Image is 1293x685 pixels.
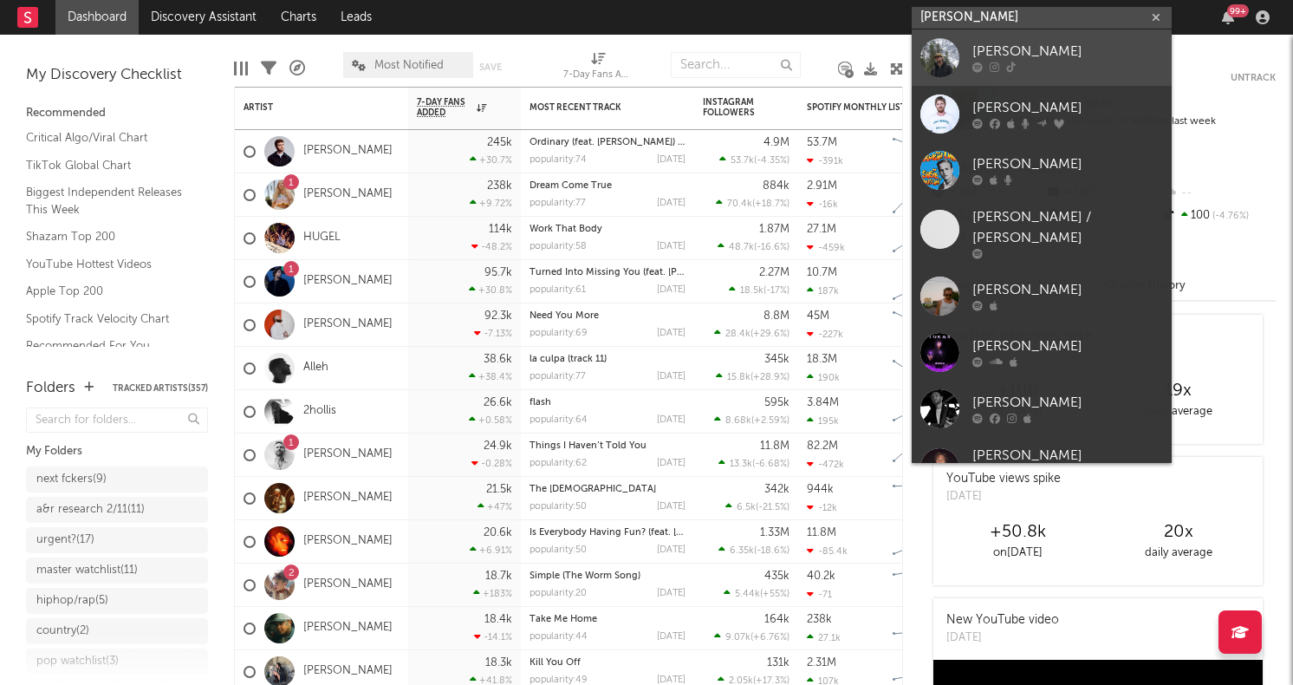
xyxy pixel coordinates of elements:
div: 4.9M [763,137,789,148]
div: 7-Day Fans Added (7-Day Fans Added) [563,65,633,86]
a: Take Me Home [530,615,597,624]
span: +6.76 % [753,633,787,643]
div: +38.4 % [469,371,512,382]
svg: Chart title [885,173,963,217]
div: popularity: 77 [530,372,586,382]
a: hiphop/rap(5) [26,588,208,614]
div: 92.3k [484,310,512,322]
a: [PERSON_NAME] [303,621,393,636]
a: [PERSON_NAME] [912,268,1172,324]
div: 884k [763,180,789,192]
span: -21.5 % [758,503,787,512]
div: 38.6k [484,354,512,365]
div: popularity: 50 [530,545,587,555]
div: [DATE] [657,242,685,251]
div: Instagram Followers [703,97,763,118]
div: 27.1M [807,224,836,235]
svg: Chart title [885,434,963,477]
div: [PERSON_NAME] / [PERSON_NAME] [972,207,1163,249]
div: [DATE] [657,372,685,382]
div: -227k [807,329,843,340]
div: 24.9k [484,440,512,452]
svg: Chart title [885,564,963,607]
div: 238k [487,180,512,192]
span: +29.6 % [753,329,787,339]
div: Filters [261,43,276,94]
div: 435k [764,571,789,582]
div: on [DATE] [938,543,1098,564]
a: Shazam Top 200 [26,227,191,246]
a: Simple (The Worm Song) [530,571,640,581]
div: Need You More [530,311,685,321]
div: ( ) [716,371,789,382]
a: Turned Into Missing You (feat. [PERSON_NAME]) [530,268,746,277]
div: country ( 2 ) [36,621,89,642]
input: Search for artists [912,7,1172,29]
div: 99 + [1227,4,1249,17]
div: 11.8M [760,440,789,452]
div: ( ) [718,458,789,469]
div: 53.7M [807,137,837,148]
span: 6.35k [730,546,754,556]
div: -12k [807,502,837,513]
div: ( ) [714,414,789,426]
a: Things I Haven’t Told You [530,441,646,451]
div: 195k [807,415,839,427]
a: Is Everybody Having Fun? (feat. [PERSON_NAME] from the sticks) - bullet tooth Remix [530,528,914,538]
input: Search for folders... [26,408,208,433]
div: My Folders [26,441,208,462]
span: 9.07k [725,633,750,643]
div: -16k [807,199,838,210]
span: -18.6 % [757,546,787,556]
div: popularity: 44 [530,632,588,642]
div: The Gospel Of Thunder [530,485,685,494]
div: 82.2M [807,440,838,452]
a: a&r research 2/11(11) [26,497,208,523]
svg: Chart title [885,303,963,347]
a: urgent?(17) [26,527,208,553]
div: 342k [764,484,789,495]
div: +50.8k [938,522,1098,543]
div: 18.3M [807,354,837,365]
div: Take Me Home [530,615,685,624]
div: Edit Columns [234,43,248,94]
span: Most Notified [374,60,444,71]
a: Spotify Track Velocity Chart [26,310,191,329]
div: [PERSON_NAME] [972,42,1163,62]
div: popularity: 58 [530,242,587,251]
a: Dream Come True [530,181,612,191]
svg: Chart title [885,390,963,434]
div: [DATE] [657,545,685,555]
div: Is Everybody Having Fun? (feat. rhys from the sticks) - bullet tooth Remix [530,528,685,538]
a: Alleh [303,361,328,375]
div: 10.7M [807,267,837,278]
div: popularity: 74 [530,155,587,165]
a: Kill You Off [530,658,581,668]
div: +30.8 % [469,284,512,296]
div: Things I Haven’t Told You [530,441,685,451]
div: ( ) [714,328,789,339]
div: +0.58 % [469,414,512,426]
a: Need You More [530,311,599,321]
a: [PERSON_NAME] [912,29,1172,86]
svg: Chart title [885,130,963,173]
div: +9.72 % [470,198,512,209]
a: [PERSON_NAME] [303,187,393,202]
a: country(2) [26,618,208,644]
a: [PERSON_NAME] [303,447,393,462]
div: -71 [807,589,832,600]
div: [DATE] [946,488,1061,506]
a: Biggest Independent Releases This Week [26,183,191,219]
div: flash [530,398,685,408]
span: -4.35 % [757,156,787,166]
svg: Chart title [885,260,963,303]
div: [DATE] [657,199,685,208]
div: -- [1160,182,1276,205]
div: 7-Day Fans Added (7-Day Fans Added) [563,43,633,94]
div: Folders [26,378,75,399]
div: -0.28 % [471,458,512,469]
a: The [DEMOGRAPHIC_DATA] [530,485,656,494]
div: 26.6k [484,397,512,408]
div: 1.87M [759,224,789,235]
svg: Chart title [885,347,963,390]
